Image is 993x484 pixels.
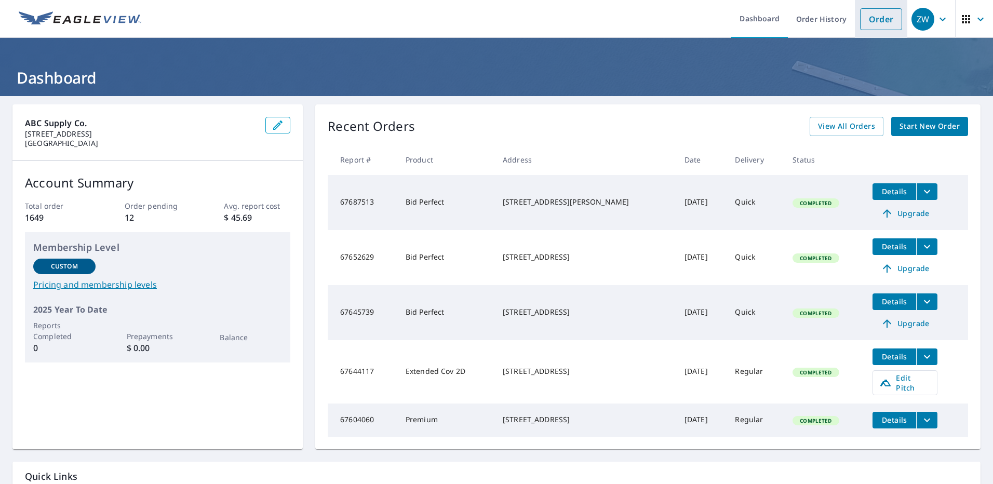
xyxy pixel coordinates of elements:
[125,200,191,211] p: Order pending
[397,144,494,175] th: Product
[503,197,668,207] div: [STREET_ADDRESS][PERSON_NAME]
[328,175,397,230] td: 67687513
[727,340,784,404] td: Regular
[676,175,727,230] td: [DATE]
[891,117,968,136] a: Start New Order
[503,252,668,262] div: [STREET_ADDRESS]
[676,285,727,340] td: [DATE]
[33,240,282,254] p: Membership Level
[873,238,916,255] button: detailsBtn-67652629
[33,303,282,316] p: 2025 Year To Date
[33,278,282,291] a: Pricing and membership levels
[397,175,494,230] td: Bid Perfect
[794,254,838,262] span: Completed
[676,144,727,175] th: Date
[25,117,257,129] p: ABC Supply Co.
[25,139,257,148] p: [GEOGRAPHIC_DATA]
[879,352,910,361] span: Details
[397,404,494,437] td: Premium
[328,144,397,175] th: Report #
[916,412,937,428] button: filesDropdownBtn-67604060
[794,369,838,376] span: Completed
[916,293,937,310] button: filesDropdownBtn-67645739
[328,340,397,404] td: 67644117
[676,404,727,437] td: [DATE]
[25,200,91,211] p: Total order
[727,404,784,437] td: Regular
[879,262,931,275] span: Upgrade
[873,348,916,365] button: detailsBtn-67644117
[51,262,78,271] p: Custom
[12,67,981,88] h1: Dashboard
[900,120,960,133] span: Start New Order
[818,120,875,133] span: View All Orders
[503,414,668,425] div: [STREET_ADDRESS]
[127,331,189,342] p: Prepayments
[873,205,937,222] a: Upgrade
[33,320,96,342] p: Reports Completed
[25,173,290,192] p: Account Summary
[25,211,91,224] p: 1649
[125,211,191,224] p: 12
[397,285,494,340] td: Bid Perfect
[494,144,676,175] th: Address
[25,129,257,139] p: [STREET_ADDRESS]
[784,144,864,175] th: Status
[328,117,415,136] p: Recent Orders
[879,373,931,393] span: Edit Pitch
[503,307,668,317] div: [STREET_ADDRESS]
[916,183,937,200] button: filesDropdownBtn-67687513
[727,144,784,175] th: Delivery
[879,186,910,196] span: Details
[397,340,494,404] td: Extended Cov 2D
[676,340,727,404] td: [DATE]
[873,260,937,277] a: Upgrade
[794,310,838,317] span: Completed
[873,183,916,200] button: detailsBtn-67687513
[860,8,902,30] a: Order
[224,200,290,211] p: Avg. report cost
[873,315,937,332] a: Upgrade
[879,415,910,425] span: Details
[794,199,838,207] span: Completed
[727,230,784,285] td: Quick
[873,370,937,395] a: Edit Pitch
[676,230,727,285] td: [DATE]
[794,417,838,424] span: Completed
[328,404,397,437] td: 67604060
[220,332,282,343] p: Balance
[879,317,931,330] span: Upgrade
[916,238,937,255] button: filesDropdownBtn-67652629
[224,211,290,224] p: $ 45.69
[727,285,784,340] td: Quick
[503,366,668,377] div: [STREET_ADDRESS]
[127,342,189,354] p: $ 0.00
[873,293,916,310] button: detailsBtn-67645739
[33,342,96,354] p: 0
[873,412,916,428] button: detailsBtn-67604060
[810,117,883,136] a: View All Orders
[879,207,931,220] span: Upgrade
[328,230,397,285] td: 67652629
[397,230,494,285] td: Bid Perfect
[727,175,784,230] td: Quick
[879,241,910,251] span: Details
[911,8,934,31] div: ZW
[19,11,141,27] img: EV Logo
[328,285,397,340] td: 67645739
[879,297,910,306] span: Details
[25,470,968,483] p: Quick Links
[916,348,937,365] button: filesDropdownBtn-67644117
